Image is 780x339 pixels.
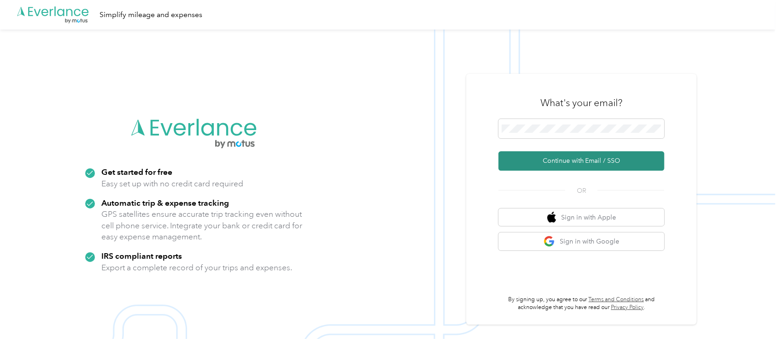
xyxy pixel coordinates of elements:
p: Export a complete record of your trips and expenses. [101,262,292,274]
p: By signing up, you agree to our and acknowledge that you have read our . [498,296,664,312]
h3: What's your email? [540,96,622,109]
strong: Automatic trip & expense tracking [101,198,229,208]
img: apple logo [547,212,557,223]
p: GPS satellites ensure accurate trip tracking even without cell phone service. Integrate your bank... [101,208,303,243]
p: Easy set up with no credit card required [101,178,243,190]
strong: IRS compliant reports [101,251,182,261]
img: google logo [544,236,555,247]
div: Simplify mileage and expenses [100,9,202,21]
button: Continue with Email / SSO [498,151,664,171]
button: apple logoSign in with Apple [498,208,664,226]
span: OR [565,186,598,196]
a: Terms and Conditions [589,296,644,303]
strong: Get started for free [101,167,172,177]
button: google logoSign in with Google [498,232,664,250]
a: Privacy Policy [611,304,644,311]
